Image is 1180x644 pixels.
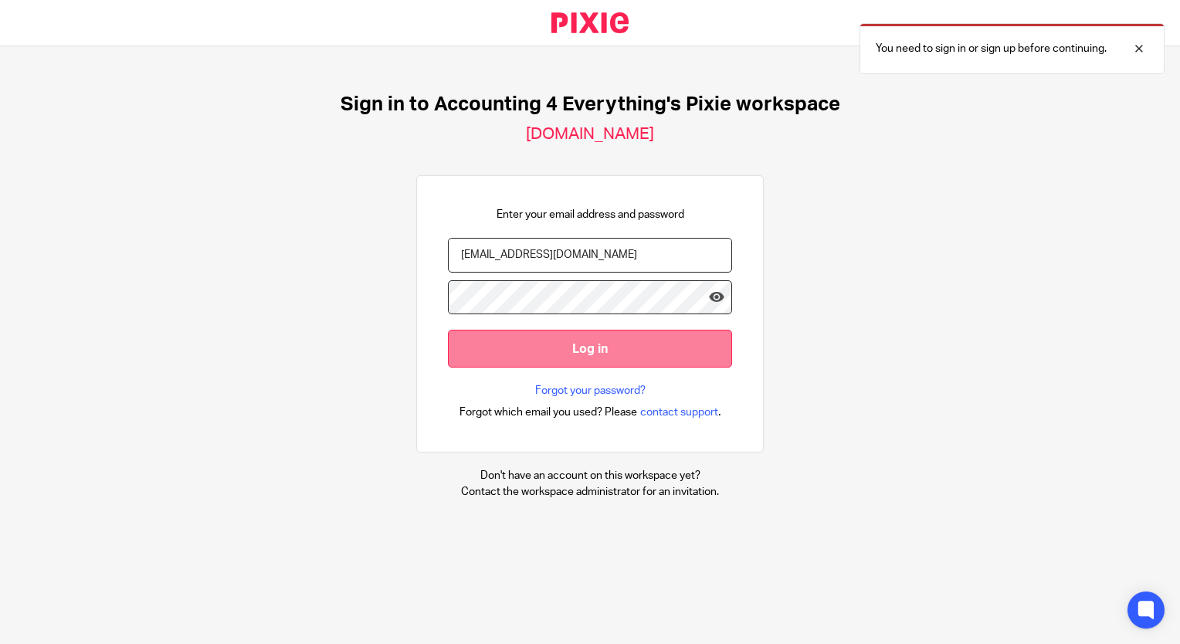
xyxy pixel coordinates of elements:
[497,207,684,222] p: Enter your email address and password
[459,405,637,420] span: Forgot which email you used? Please
[461,484,719,500] p: Contact the workspace administrator for an invitation.
[876,41,1107,56] p: You need to sign in or sign up before continuing.
[461,468,719,483] p: Don't have an account on this workspace yet?
[526,124,654,144] h2: [DOMAIN_NAME]
[448,238,732,273] input: name@example.com
[640,405,718,420] span: contact support
[448,330,732,368] input: Log in
[341,93,840,117] h1: Sign in to Accounting 4 Everything's Pixie workspace
[459,403,721,421] div: .
[535,383,646,398] a: Forgot your password?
